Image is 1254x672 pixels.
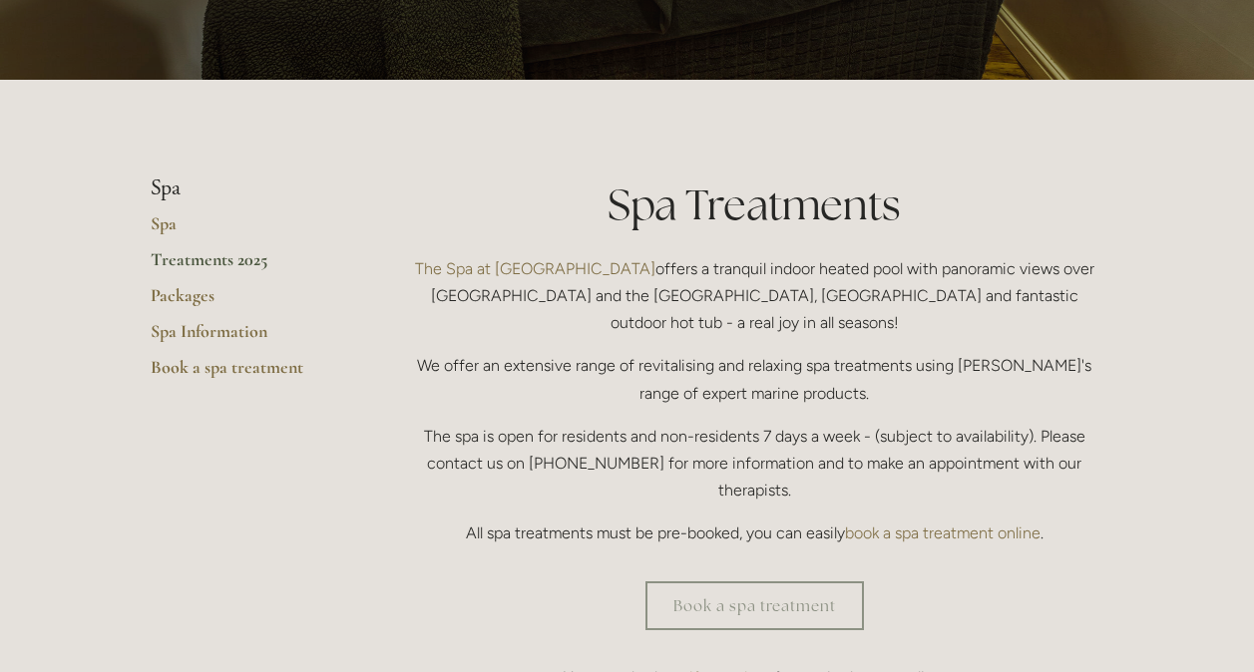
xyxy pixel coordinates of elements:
[405,423,1104,504] p: The spa is open for residents and non-residents 7 days a week - (subject to availability). Please...
[151,284,341,320] a: Packages
[415,259,655,278] a: The Spa at [GEOGRAPHIC_DATA]
[151,212,341,248] a: Spa
[405,255,1104,337] p: offers a tranquil indoor heated pool with panoramic views over [GEOGRAPHIC_DATA] and the [GEOGRAP...
[151,175,341,201] li: Spa
[405,175,1104,234] h1: Spa Treatments
[151,320,341,356] a: Spa Information
[645,581,864,630] a: Book a spa treatment
[405,352,1104,406] p: We offer an extensive range of revitalising and relaxing spa treatments using [PERSON_NAME]'s ran...
[845,523,1041,542] a: book a spa treatment online
[151,356,341,392] a: Book a spa treatment
[405,519,1104,546] p: All spa treatments must be pre-booked, you can easily .
[151,248,341,284] a: Treatments 2025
